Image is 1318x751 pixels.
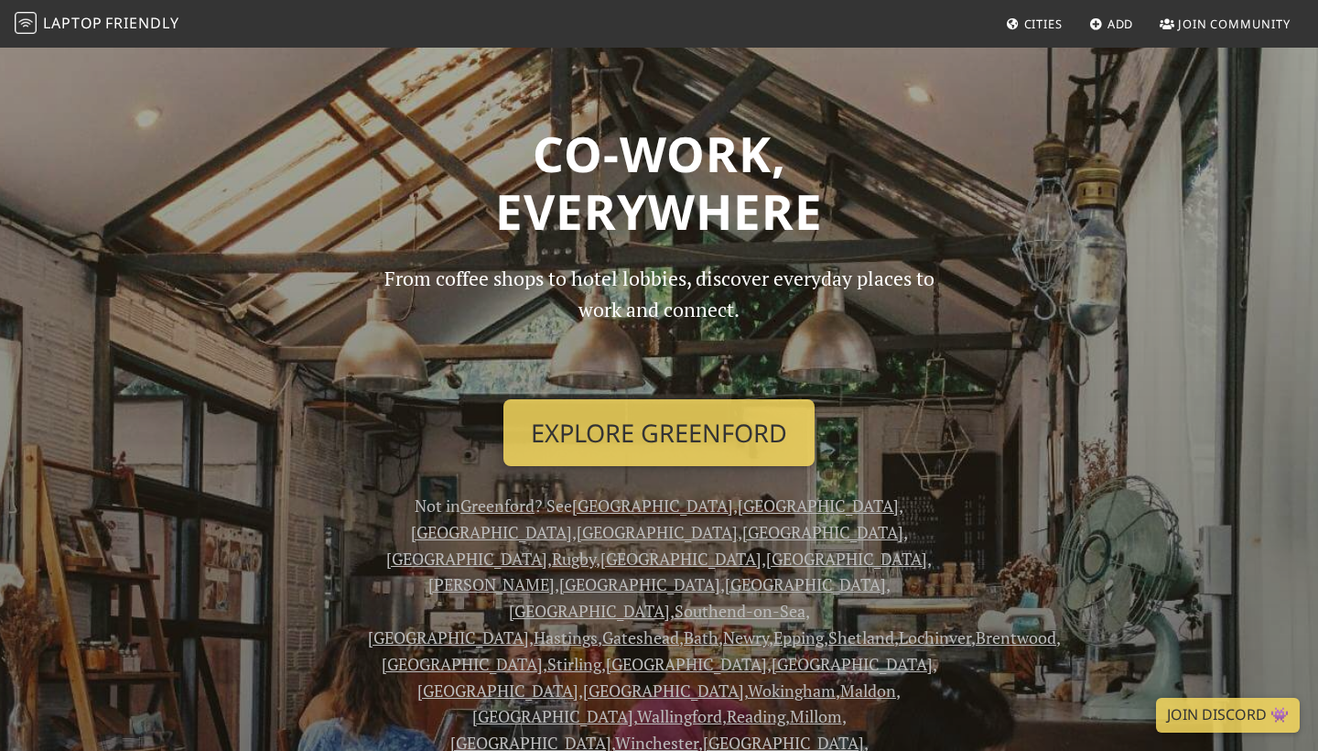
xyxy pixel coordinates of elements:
a: [GEOGRAPHIC_DATA] [583,680,744,702]
a: Cities [999,7,1070,40]
a: [GEOGRAPHIC_DATA] [725,573,886,595]
span: Friendly [105,13,178,33]
a: Add [1082,7,1141,40]
a: Millom [790,705,842,727]
a: Join Discord 👾 [1156,698,1300,733]
a: Newry [723,626,769,648]
a: Greenford [460,495,535,517]
a: [GEOGRAPHIC_DATA] [577,521,738,543]
a: [GEOGRAPHIC_DATA] [386,548,547,570]
a: [GEOGRAPHIC_DATA] [600,548,762,570]
a: Rugby [552,548,596,570]
a: [GEOGRAPHIC_DATA] [417,680,578,702]
a: Wallingford [637,705,722,727]
a: Bath [684,626,718,648]
span: Join Community [1178,16,1291,32]
a: Shetland [828,626,894,648]
a: [GEOGRAPHIC_DATA] [742,521,903,543]
a: [GEOGRAPHIC_DATA] [411,521,572,543]
a: Join Community [1152,7,1298,40]
a: [GEOGRAPHIC_DATA] [368,626,529,648]
a: [GEOGRAPHIC_DATA] [472,705,633,727]
a: Gateshead [602,626,679,648]
span: Cities [1024,16,1063,32]
a: [GEOGRAPHIC_DATA] [606,653,767,675]
h1: Co-work, Everywhere [66,125,1252,241]
a: Stirling [547,653,601,675]
a: [GEOGRAPHIC_DATA] [738,495,899,517]
a: Explore Greenford [503,399,815,467]
a: [GEOGRAPHIC_DATA] [572,495,733,517]
p: From coffee shops to hotel lobbies, discover everyday places to work and connect. [368,263,950,385]
a: Wokingham [748,680,836,702]
a: Reading [727,705,785,727]
a: Epping [773,626,824,648]
img: LaptopFriendly [15,12,37,34]
a: Southend-on-Sea [675,600,805,622]
a: [GEOGRAPHIC_DATA] [559,573,720,595]
a: Lochinver [899,626,971,648]
a: [GEOGRAPHIC_DATA] [382,653,543,675]
a: LaptopFriendly LaptopFriendly [15,8,179,40]
a: Maldon [840,680,896,702]
a: [GEOGRAPHIC_DATA] [766,548,927,570]
a: [PERSON_NAME] [428,573,555,595]
a: [GEOGRAPHIC_DATA] [509,600,670,622]
span: Add [1107,16,1134,32]
a: [GEOGRAPHIC_DATA] [772,653,933,675]
span: Laptop [43,13,103,33]
a: Hastings [534,626,598,648]
a: Brentwood [976,626,1056,648]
